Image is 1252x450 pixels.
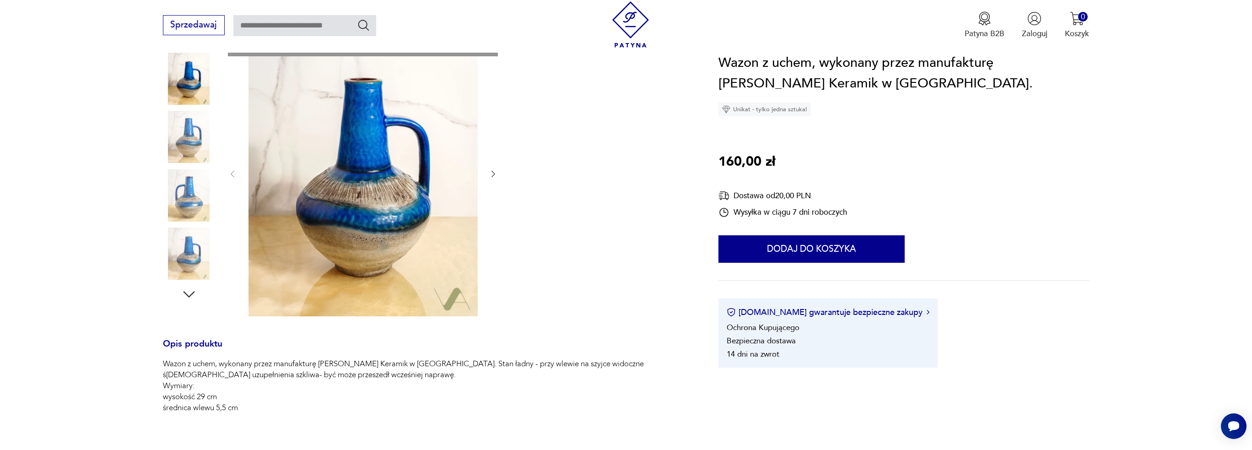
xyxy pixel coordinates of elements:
[1022,28,1047,39] p: Zaloguj
[727,336,796,346] li: Bezpieczna dostawa
[727,322,799,333] li: Ochrona Kupującego
[718,235,905,263] button: Dodaj do koszyka
[718,190,729,201] img: Ikona dostawy
[163,53,215,105] img: Zdjęcie produktu Wazon z uchem, wykonany przez manufakturę Carstens Tonnieshof Keramik w Niemczech.
[727,307,929,318] button: [DOMAIN_NAME] gwarantuje bezpieczne zakupy
[965,28,1004,39] p: Patyna B2B
[608,1,654,48] img: Patyna - sklep z meblami i dekoracjami vintage
[965,11,1004,39] button: Patyna B2B
[1022,11,1047,39] button: Zaloguj
[965,11,1004,39] a: Ikona medaluPatyna B2B
[718,207,847,218] div: Wysyłka w ciągu 7 dni roboczych
[718,152,775,173] p: 160,00 zł
[727,349,779,359] li: 14 dni na zwrot
[1027,11,1042,26] img: Ikonka użytkownika
[1078,12,1088,22] div: 0
[163,15,225,35] button: Sprzedawaj
[1221,413,1247,439] iframe: Smartsupp widget button
[163,111,215,163] img: Zdjęcie produktu Wazon z uchem, wykonany przez manufakturę Carstens Tonnieshof Keramik w Niemczech.
[718,190,847,201] div: Dostawa od 20,00 PLN
[727,308,736,317] img: Ikona certyfikatu
[357,18,370,32] button: Szukaj
[163,228,215,280] img: Zdjęcie produktu Wazon z uchem, wykonany przez manufakturę Carstens Tonnieshof Keramik w Niemczech.
[718,53,1089,94] h1: Wazon z uchem, wykonany przez manufakturę [PERSON_NAME] Keramik w [GEOGRAPHIC_DATA].
[718,103,811,116] div: Unikat - tylko jedna sztuka!
[248,30,478,316] img: Zdjęcie produktu Wazon z uchem, wykonany przez manufakturę Carstens Tonnieshof Keramik w Niemczech.
[927,310,929,315] img: Ikona strzałki w prawo
[163,22,225,29] a: Sprzedawaj
[1065,11,1089,39] button: 0Koszyk
[1070,11,1084,26] img: Ikona koszyka
[1065,28,1089,39] p: Koszyk
[977,11,992,26] img: Ikona medalu
[722,105,730,114] img: Ikona diamentu
[163,169,215,222] img: Zdjęcie produktu Wazon z uchem, wykonany przez manufakturę Carstens Tonnieshof Keramik w Niemczech.
[163,341,692,359] h3: Opis produktu
[163,358,692,413] p: Wazon z uchem, wykonany przez manufakturę [PERSON_NAME] Keramik w [GEOGRAPHIC_DATA]. Stan ładny -...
